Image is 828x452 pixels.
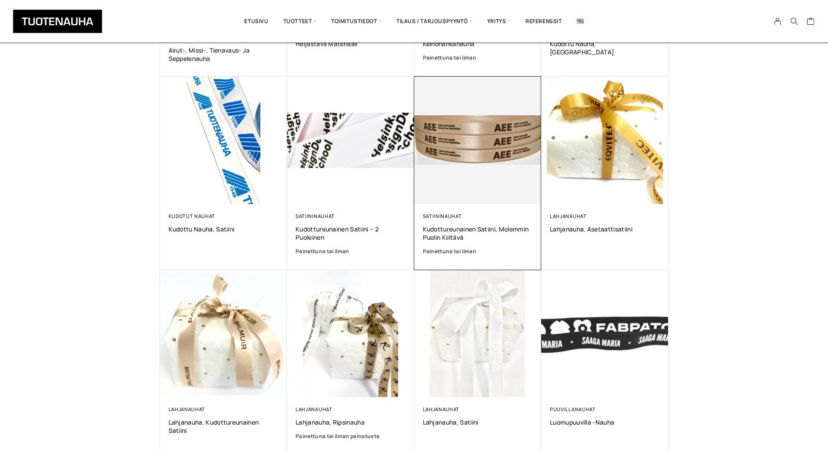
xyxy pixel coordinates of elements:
[786,17,802,25] button: Search
[324,7,389,36] span: Toimitustiedot
[276,7,324,36] span: Tuotteet
[169,418,279,435] a: Lahjanauha, kudottureunainen satiini
[296,406,333,412] a: Lahjanauhat
[423,247,533,256] a: Painettuna tai ilman
[169,46,279,63] a: Airut-, missi-, tienavaus- ja seppelenauha
[550,40,660,56] a: Kudottu nauha, [GEOGRAPHIC_DATA]
[550,406,596,412] a: Puuvillanauhat
[169,225,279,233] a: Kudottu nauha, satiini
[237,7,276,36] a: Etusivu
[13,10,102,33] img: Tuotenauha Oy
[423,248,477,255] b: Painettuna tai ilman
[423,418,533,426] a: Lahjanauha, satiini
[296,418,406,426] a: Lahjanauha, ripsinauha
[169,213,216,219] a: Kudotut nauhat
[296,40,406,48] a: Heijastava materiaali
[423,406,460,412] a: Lahjanauhat
[550,418,660,426] a: Luomupuuvilla -nauha
[807,17,815,27] a: Cart
[296,225,406,241] a: Kudottureunainen satiini – 2 puoleinen
[423,225,533,241] a: Kudottureunainen satiini, molemmin puolin kiiltävä
[423,40,533,48] a: Keinonahkanauha
[389,7,480,36] span: Tilaus / Tarjouspyyntö
[296,432,406,441] a: Painettuna tai ilman painatusta
[577,19,584,23] img: English
[296,248,349,255] b: Painettuna tai ilman
[480,7,518,36] span: Yritys
[550,213,587,219] a: Lahjanauhat
[423,54,533,62] a: Painettuna tai ilman
[423,54,477,61] strong: Painettuna tai ilman
[518,7,569,36] a: Referenssit
[296,213,335,219] a: Satiininauhat
[296,432,379,440] strong: Painettuna tai ilman painatusta
[296,247,406,256] a: Painettuna tai ilman
[423,213,462,219] a: Satiininauhat
[169,406,206,412] a: Lahjanauhat
[769,17,786,25] a: My Account
[550,225,660,233] a: Lahjanauha, asetaattisatiini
